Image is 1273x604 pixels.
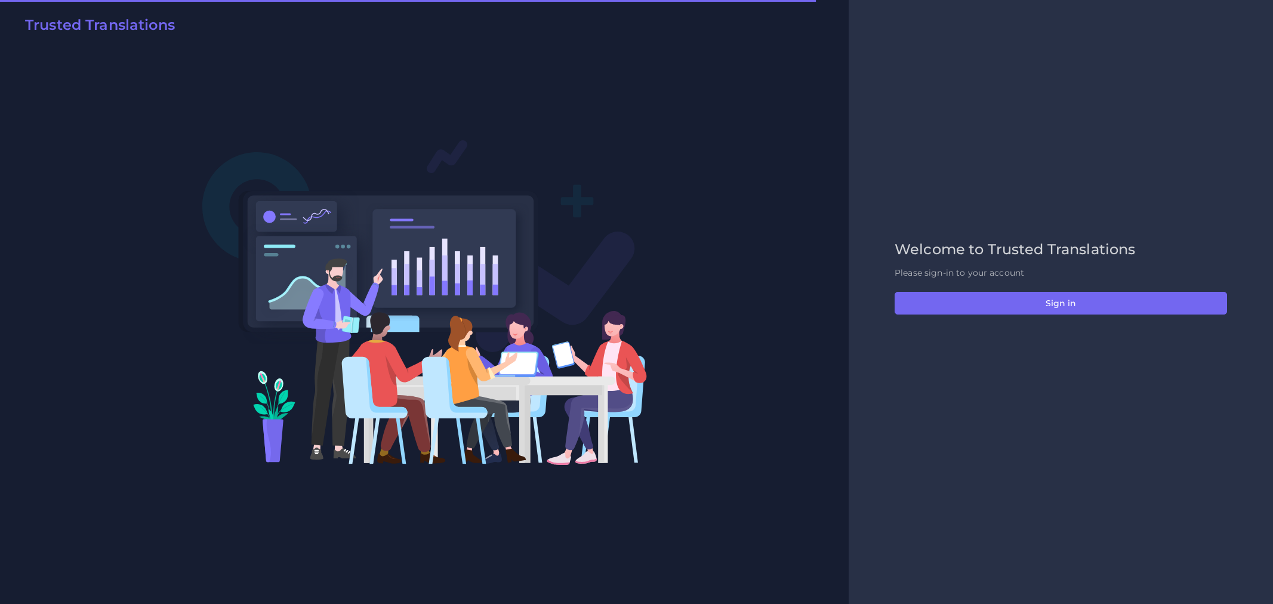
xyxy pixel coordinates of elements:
[202,139,648,466] img: Login V2
[895,292,1227,315] button: Sign in
[895,267,1227,279] p: Please sign-in to your account
[25,17,175,34] h2: Trusted Translations
[895,241,1227,258] h2: Welcome to Trusted Translations
[17,17,175,38] a: Trusted Translations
